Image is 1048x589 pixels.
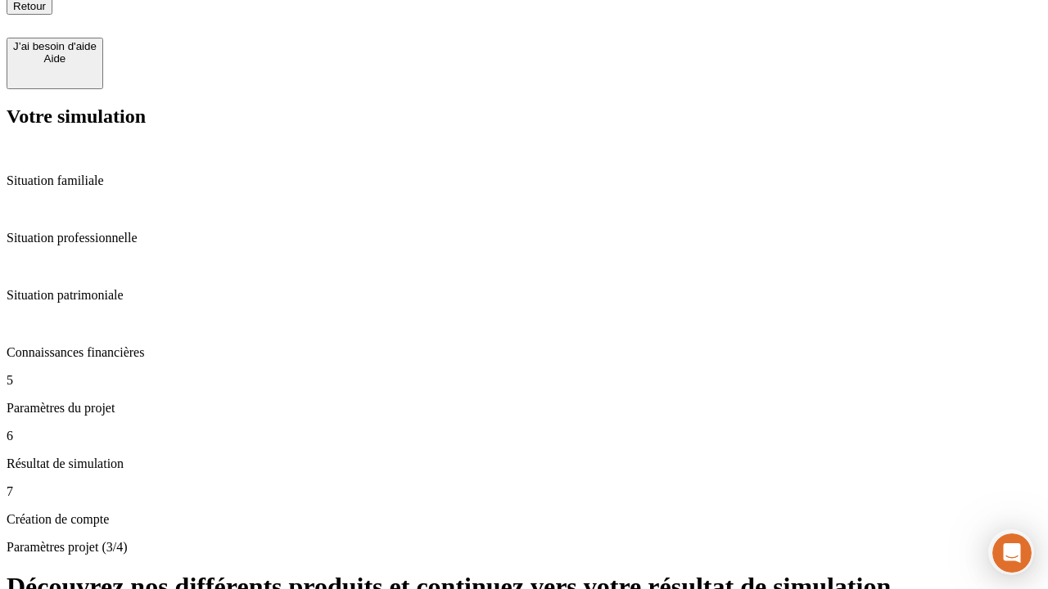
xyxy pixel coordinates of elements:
[7,456,1041,471] p: Résultat de simulation
[7,540,1041,555] p: Paramètres projet (3/4)
[13,40,97,52] div: J’ai besoin d'aide
[7,429,1041,443] p: 6
[7,484,1041,499] p: 7
[7,401,1041,416] p: Paramètres du projet
[7,173,1041,188] p: Situation familiale
[7,106,1041,128] h2: Votre simulation
[7,345,1041,360] p: Connaissances financières
[7,512,1041,527] p: Création de compte
[13,52,97,65] div: Aide
[7,373,1041,388] p: 5
[7,231,1041,245] p: Situation professionnelle
[7,38,103,89] button: J’ai besoin d'aideAide
[7,288,1041,303] p: Situation patrimoniale
[988,529,1034,575] iframe: Intercom live chat discovery launcher
[992,533,1032,573] iframe: Intercom live chat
